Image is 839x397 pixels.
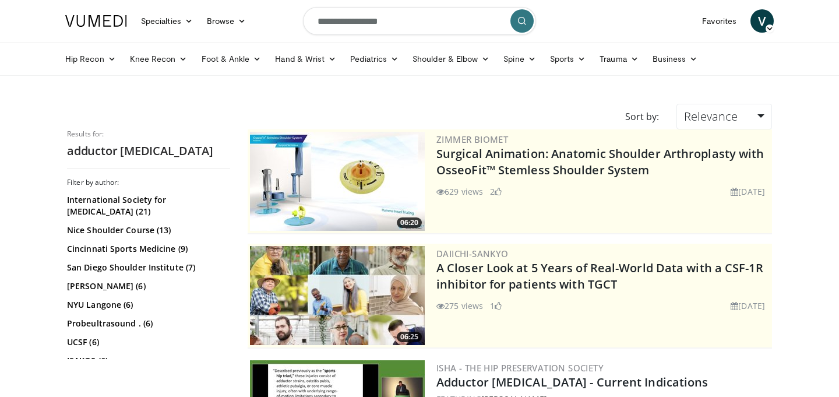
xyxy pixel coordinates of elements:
[397,217,422,228] span: 06:20
[731,185,765,198] li: [DATE]
[490,185,502,198] li: 2
[58,47,123,71] a: Hip Recon
[268,47,343,71] a: Hand & Wrist
[250,246,425,345] img: 93c22cae-14d1-47f0-9e4a-a244e824b022.png.300x170_q85_crop-smart_upscale.jpg
[593,47,646,71] a: Trauma
[436,185,483,198] li: 629 views
[67,178,230,187] h3: Filter by author:
[67,143,230,159] h2: adductor [MEDICAL_DATA]
[684,108,738,124] span: Relevance
[195,47,269,71] a: Foot & Ankle
[676,104,772,129] a: Relevance
[67,336,227,348] a: UCSF (6)
[343,47,406,71] a: Pediatrics
[543,47,593,71] a: Sports
[250,132,425,231] img: 84e7f812-2061-4fff-86f6-cdff29f66ef4.300x170_q85_crop-smart_upscale.jpg
[397,332,422,342] span: 06:25
[67,318,227,329] a: Probeultrasound . (6)
[303,7,536,35] input: Search topics, interventions
[67,243,227,255] a: Cincinnati Sports Medicine (9)
[490,300,502,312] li: 1
[200,9,253,33] a: Browse
[67,224,227,236] a: Nice Shoulder Course (13)
[123,47,195,71] a: Knee Recon
[67,299,227,311] a: NYU Langone (6)
[436,146,764,178] a: Surgical Animation: Anatomic Shoulder Arthroplasty with OsseoFit™ Stemless Shoulder System
[436,300,483,312] li: 275 views
[695,9,743,33] a: Favorites
[134,9,200,33] a: Specialties
[731,300,765,312] li: [DATE]
[616,104,668,129] div: Sort by:
[67,355,227,367] a: ISAKOS (6)
[436,374,708,390] a: Adductor [MEDICAL_DATA] - Current Indications
[67,262,227,273] a: San Diego Shoulder Institute (7)
[436,133,508,145] a: Zimmer Biomet
[436,362,604,374] a: ISHA - The Hip Preservation Society
[65,15,127,27] img: VuMedi Logo
[67,280,227,292] a: [PERSON_NAME] (6)
[67,129,230,139] p: Results for:
[436,248,509,259] a: Daiichi-Sankyo
[67,194,227,217] a: International Society for [MEDICAL_DATA] (21)
[750,9,774,33] a: V
[250,132,425,231] a: 06:20
[406,47,496,71] a: Shoulder & Elbow
[250,246,425,345] a: 06:25
[436,260,763,292] a: A Closer Look at 5 Years of Real-World Data with a CSF-1R inhibitor for patients with TGCT
[496,47,542,71] a: Spine
[646,47,705,71] a: Business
